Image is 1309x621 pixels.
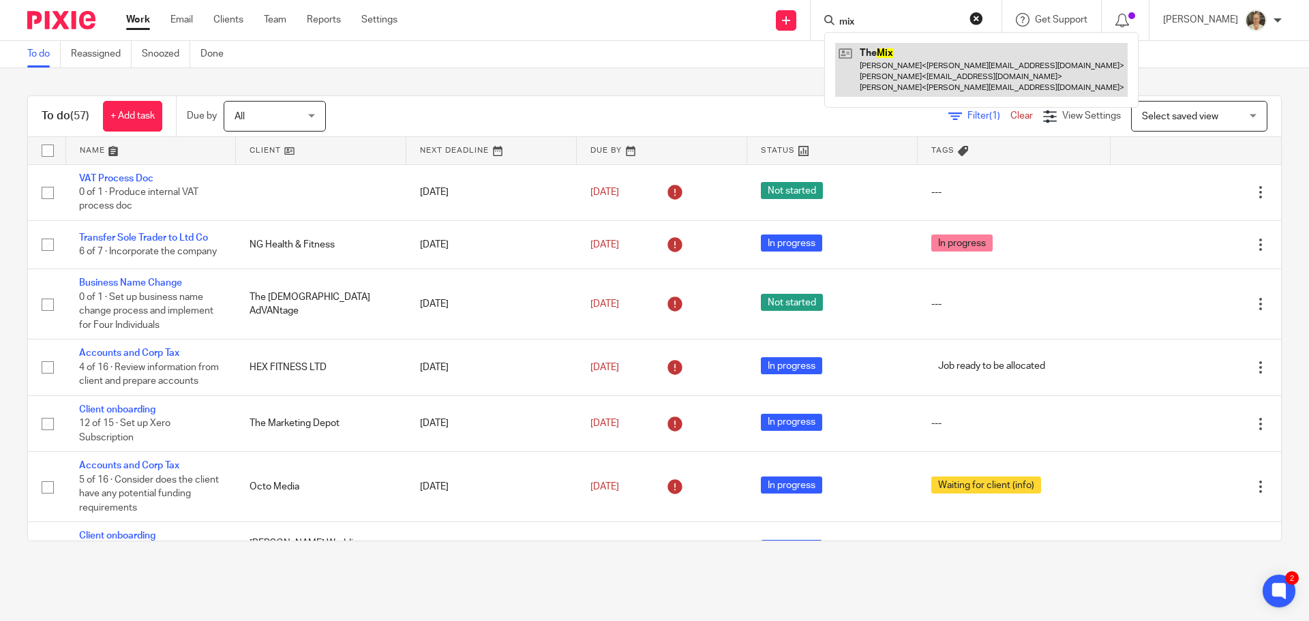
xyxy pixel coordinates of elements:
[79,174,153,183] a: VAT Process Doc
[79,247,217,256] span: 6 of 7 · Incorporate the company
[103,101,162,132] a: + Add task
[989,111,1000,121] span: (1)
[79,363,219,387] span: 4 of 16 · Review information from client and prepare accounts
[931,297,1097,311] div: ---
[236,395,406,451] td: The Marketing Depot
[1035,15,1087,25] span: Get Support
[79,233,208,243] a: Transfer Sole Trader to Ltd Co
[142,41,190,67] a: Snoozed
[761,540,822,557] span: In progress
[79,187,198,211] span: 0 of 1 · Produce internal VAT process doc
[42,109,89,123] h1: To do
[79,531,155,541] a: Client onboarding
[236,339,406,395] td: HEX FITNESS LTD
[126,13,150,27] a: Work
[406,339,577,395] td: [DATE]
[761,357,822,374] span: In progress
[79,475,219,513] span: 5 of 16 · Consider does the client have any potential funding requirements
[406,220,577,269] td: [DATE]
[406,452,577,522] td: [DATE]
[187,109,217,123] p: Due by
[264,13,286,27] a: Team
[71,41,132,67] a: Reassigned
[838,16,961,29] input: Search
[236,269,406,339] td: The [DEMOGRAPHIC_DATA] AdVANtage
[931,476,1041,494] span: Waiting for client (info)
[931,416,1097,430] div: ---
[761,294,823,311] span: Not started
[406,522,577,578] td: [DATE]
[590,419,619,428] span: [DATE]
[406,164,577,220] td: [DATE]
[590,363,619,372] span: [DATE]
[70,110,89,121] span: (57)
[1285,571,1299,585] div: 2
[590,240,619,249] span: [DATE]
[761,234,822,252] span: In progress
[307,13,341,27] a: Reports
[79,419,170,442] span: 12 of 15 · Set up Xero Subscription
[590,187,619,197] span: [DATE]
[761,476,822,494] span: In progress
[1245,10,1267,31] img: Pete%20with%20glasses.jpg
[931,185,1097,199] div: ---
[79,278,182,288] a: Business Name Change
[969,12,983,25] button: Clear
[79,461,179,470] a: Accounts and Corp Tax
[931,234,993,252] span: In progress
[236,220,406,269] td: NG Health & Fitness
[27,41,61,67] a: To do
[79,292,213,330] span: 0 of 1 · Set up business name change process and implement for Four Individuals
[406,395,577,451] td: [DATE]
[170,13,193,27] a: Email
[1062,111,1121,121] span: View Settings
[235,112,245,121] span: All
[761,182,823,199] span: Not started
[236,522,406,578] td: [PERSON_NAME] Weddings Limited
[236,452,406,522] td: Octo Media
[1010,111,1033,121] a: Clear
[590,299,619,309] span: [DATE]
[1142,112,1218,121] span: Select saved view
[1163,13,1238,27] p: [PERSON_NAME]
[213,13,243,27] a: Clients
[931,147,954,154] span: Tags
[761,414,822,431] span: In progress
[200,41,234,67] a: Done
[27,11,95,29] img: Pixie
[931,357,1052,374] span: Job ready to be allocated
[361,13,397,27] a: Settings
[79,348,179,358] a: Accounts and Corp Tax
[967,111,1010,121] span: Filter
[406,269,577,339] td: [DATE]
[79,405,155,414] a: Client onboarding
[590,482,619,491] span: [DATE]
